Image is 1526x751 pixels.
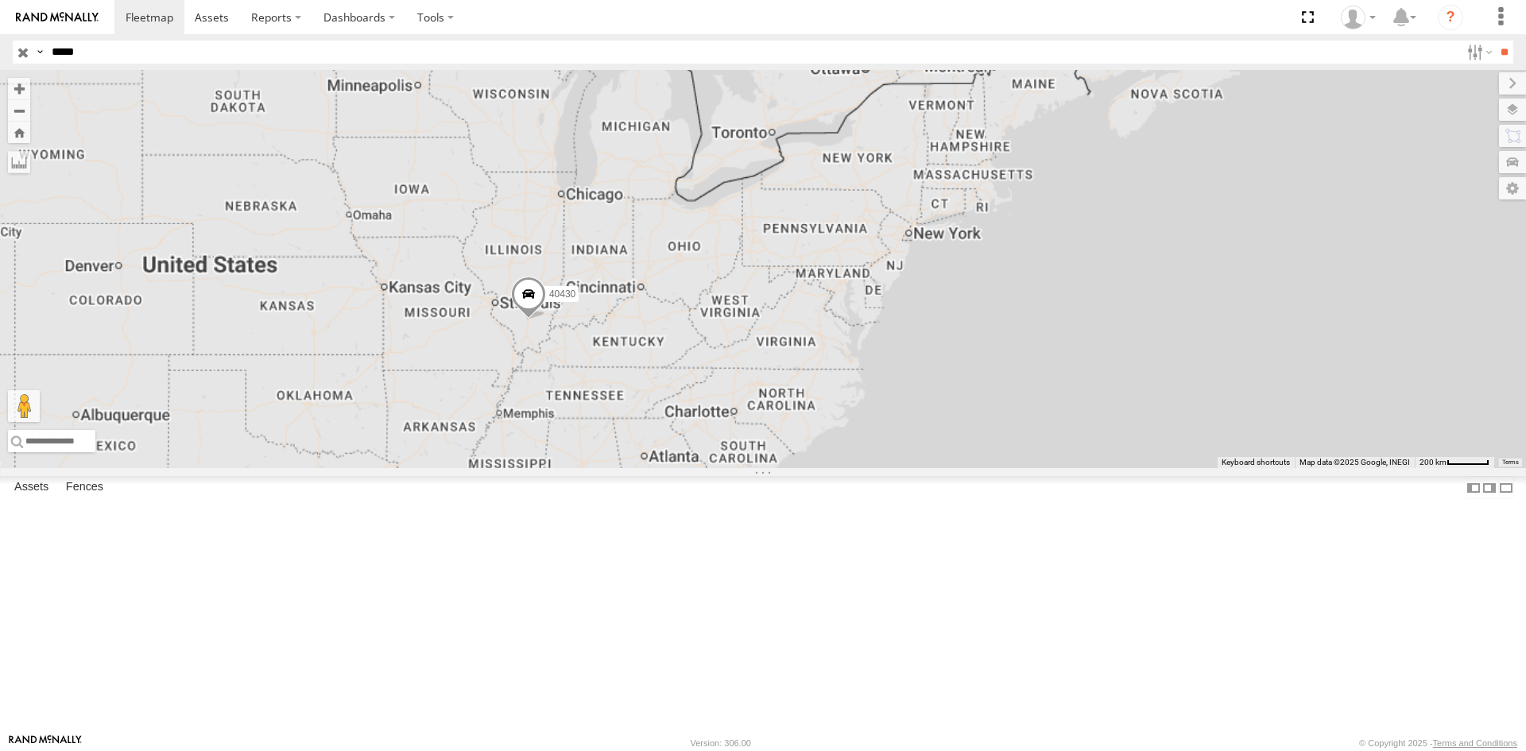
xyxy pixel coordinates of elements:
[1222,457,1290,468] button: Keyboard shortcuts
[691,738,751,748] div: Version: 306.00
[1299,458,1410,466] span: Map data ©2025 Google, INEGI
[33,41,46,64] label: Search Query
[1335,6,1381,29] div: Ryan Roxas
[1461,41,1495,64] label: Search Filter Options
[1415,457,1494,468] button: Map Scale: 200 km per 50 pixels
[8,122,30,143] button: Zoom Home
[1502,459,1519,466] a: Terms (opens in new tab)
[1419,458,1447,466] span: 200 km
[9,735,82,751] a: Visit our Website
[8,151,30,173] label: Measure
[1359,738,1517,748] div: © Copyright 2025 -
[549,288,575,300] span: 40430
[1499,177,1526,199] label: Map Settings
[8,390,40,422] button: Drag Pegman onto the map to open Street View
[1498,476,1514,499] label: Hide Summary Table
[16,12,99,23] img: rand-logo.svg
[1438,5,1463,30] i: ?
[58,477,111,499] label: Fences
[8,99,30,122] button: Zoom out
[6,477,56,499] label: Assets
[1433,738,1517,748] a: Terms and Conditions
[1481,476,1497,499] label: Dock Summary Table to the Right
[1466,476,1481,499] label: Dock Summary Table to the Left
[8,78,30,99] button: Zoom in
